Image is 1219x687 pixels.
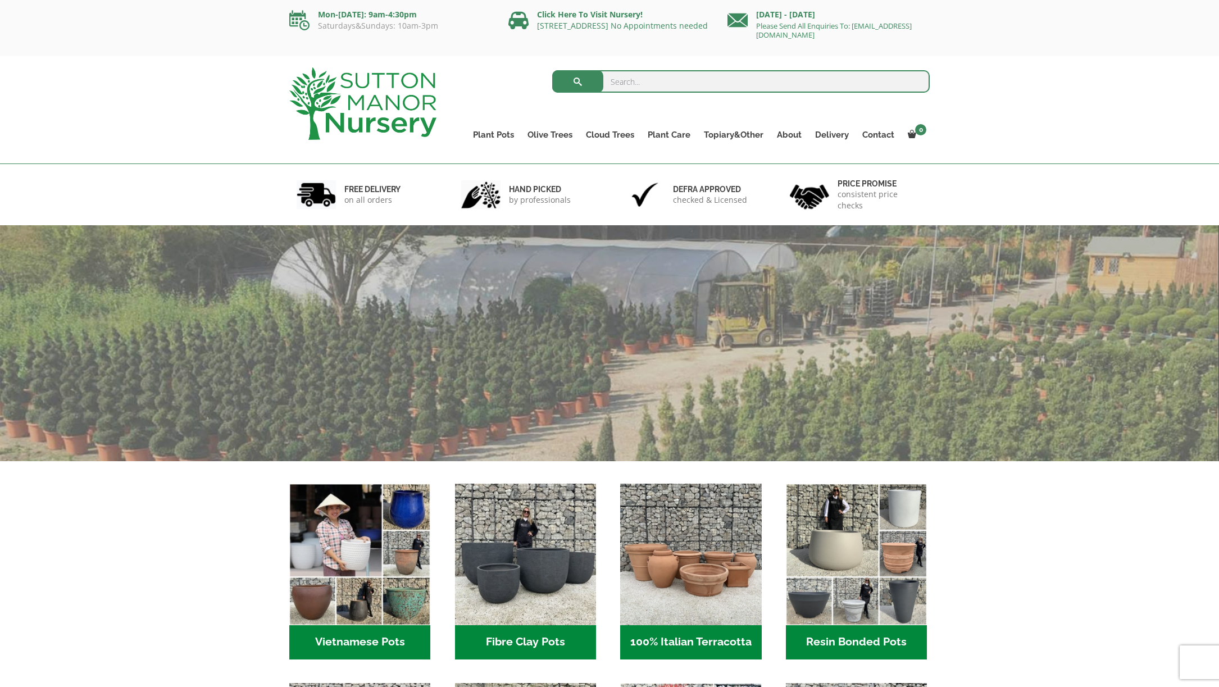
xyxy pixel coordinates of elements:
img: 3.jpg [625,180,665,209]
a: 0 [901,127,930,143]
p: Mon-[DATE]: 9am-4:30pm [289,8,492,21]
input: Search... [552,70,930,93]
a: Delivery [808,127,856,143]
span: 0 [915,124,926,135]
h2: Resin Bonded Pots [786,625,927,660]
img: Home - 67232D1B A461 444F B0F6 BDEDC2C7E10B 1 105 c [786,484,927,625]
h2: Vietnamese Pots [289,625,430,660]
p: Saturdays&Sundays: 10am-3pm [289,21,492,30]
a: About [770,127,808,143]
p: checked & Licensed [673,194,747,206]
a: Visit product category Fibre Clay Pots [455,484,596,659]
h2: Fibre Clay Pots [455,625,596,660]
p: [DATE] - [DATE] [727,8,930,21]
a: [STREET_ADDRESS] No Appointments needed [537,20,708,31]
h6: Price promise [838,179,923,189]
img: 1.jpg [297,180,336,209]
p: consistent price checks [838,189,923,211]
img: 2.jpg [461,180,501,209]
a: Topiary&Other [697,127,770,143]
img: Home - 8194B7A3 2818 4562 B9DD 4EBD5DC21C71 1 105 c 1 [455,484,596,625]
h6: FREE DELIVERY [344,184,401,194]
a: Visit product category 100% Italian Terracotta [620,484,761,659]
h2: 100% Italian Terracotta [620,625,761,660]
p: by professionals [509,194,571,206]
a: Please Send All Enquiries To: [EMAIL_ADDRESS][DOMAIN_NAME] [756,21,912,40]
a: Plant Care [641,127,697,143]
img: 4.jpg [790,178,829,212]
img: logo [289,67,436,140]
a: Visit product category Vietnamese Pots [289,484,430,659]
a: Plant Pots [466,127,521,143]
a: Click Here To Visit Nursery! [537,9,643,20]
a: Visit product category Resin Bonded Pots [786,484,927,659]
a: Cloud Trees [579,127,641,143]
a: Contact [856,127,901,143]
img: Home - 1B137C32 8D99 4B1A AA2F 25D5E514E47D 1 105 c [620,484,761,625]
img: Home - 6E921A5B 9E2F 4B13 AB99 4EF601C89C59 1 105 c [289,484,430,625]
a: Olive Trees [521,127,579,143]
h6: Defra approved [673,184,747,194]
h6: hand picked [509,184,571,194]
p: on all orders [344,194,401,206]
